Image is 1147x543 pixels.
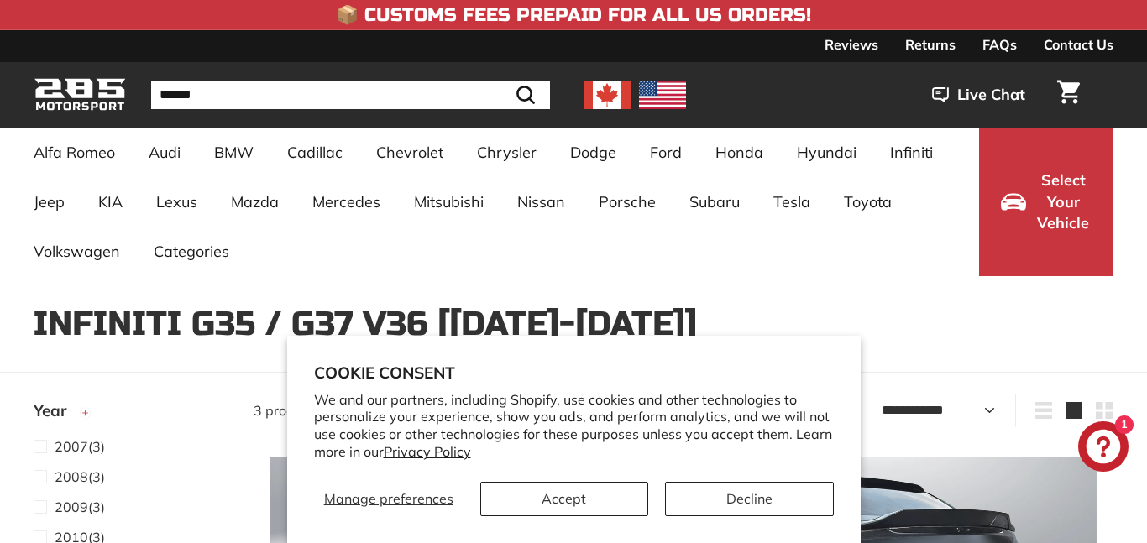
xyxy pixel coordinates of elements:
img: Logo_285_Motorsport_areodynamics_components [34,76,126,115]
button: Accept [480,482,648,516]
button: Live Chat [910,74,1047,116]
a: Privacy Policy [384,443,471,460]
a: Porsche [582,177,673,227]
a: KIA [81,177,139,227]
span: (3) [55,436,105,457]
a: Alfa Romeo [17,128,132,177]
span: Year [34,399,79,423]
button: Select Your Vehicle [979,128,1113,276]
span: Manage preferences [324,490,453,507]
button: Year [34,394,227,436]
a: Tesla [757,177,827,227]
span: 2007 [55,438,88,455]
a: Contact Us [1044,30,1113,59]
a: Returns [905,30,956,59]
span: Select Your Vehicle [1034,170,1092,234]
a: Honda [699,128,780,177]
a: Ford [633,128,699,177]
a: FAQs [982,30,1017,59]
input: Search [151,81,550,109]
a: Toyota [827,177,909,227]
a: Dodge [553,128,633,177]
a: Chevrolet [359,128,460,177]
span: 2008 [55,468,88,485]
a: Cart [1047,66,1090,123]
a: Categories [137,227,246,276]
a: Jeep [17,177,81,227]
a: BMW [197,128,270,177]
h1: Infiniti G35 / G37 V36 [[DATE]-[DATE]] [34,305,1113,342]
a: Cadillac [270,128,359,177]
a: Mazda [214,177,296,227]
a: Lexus [139,177,214,227]
a: Reviews [825,30,878,59]
h2: Cookie consent [314,363,834,383]
span: (3) [55,467,105,487]
span: Live Chat [957,84,1025,106]
a: Subaru [673,177,757,227]
button: Manage preferences [314,482,464,516]
a: Nissan [500,177,582,227]
button: Decline [665,482,833,516]
p: We and our partners, including Shopify, use cookies and other technologies to personalize your ex... [314,391,834,461]
inbox-online-store-chat: Shopify online store chat [1073,421,1134,476]
a: Mercedes [296,177,397,227]
a: Hyundai [780,128,873,177]
h4: 📦 Customs Fees Prepaid for All US Orders! [336,5,811,25]
a: Infiniti [873,128,950,177]
div: 3 products [254,400,683,420]
a: Chrysler [460,128,553,177]
span: (3) [55,497,105,517]
span: 2009 [55,499,88,515]
a: Audi [132,128,197,177]
a: Mitsubishi [397,177,500,227]
a: Volkswagen [17,227,137,276]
